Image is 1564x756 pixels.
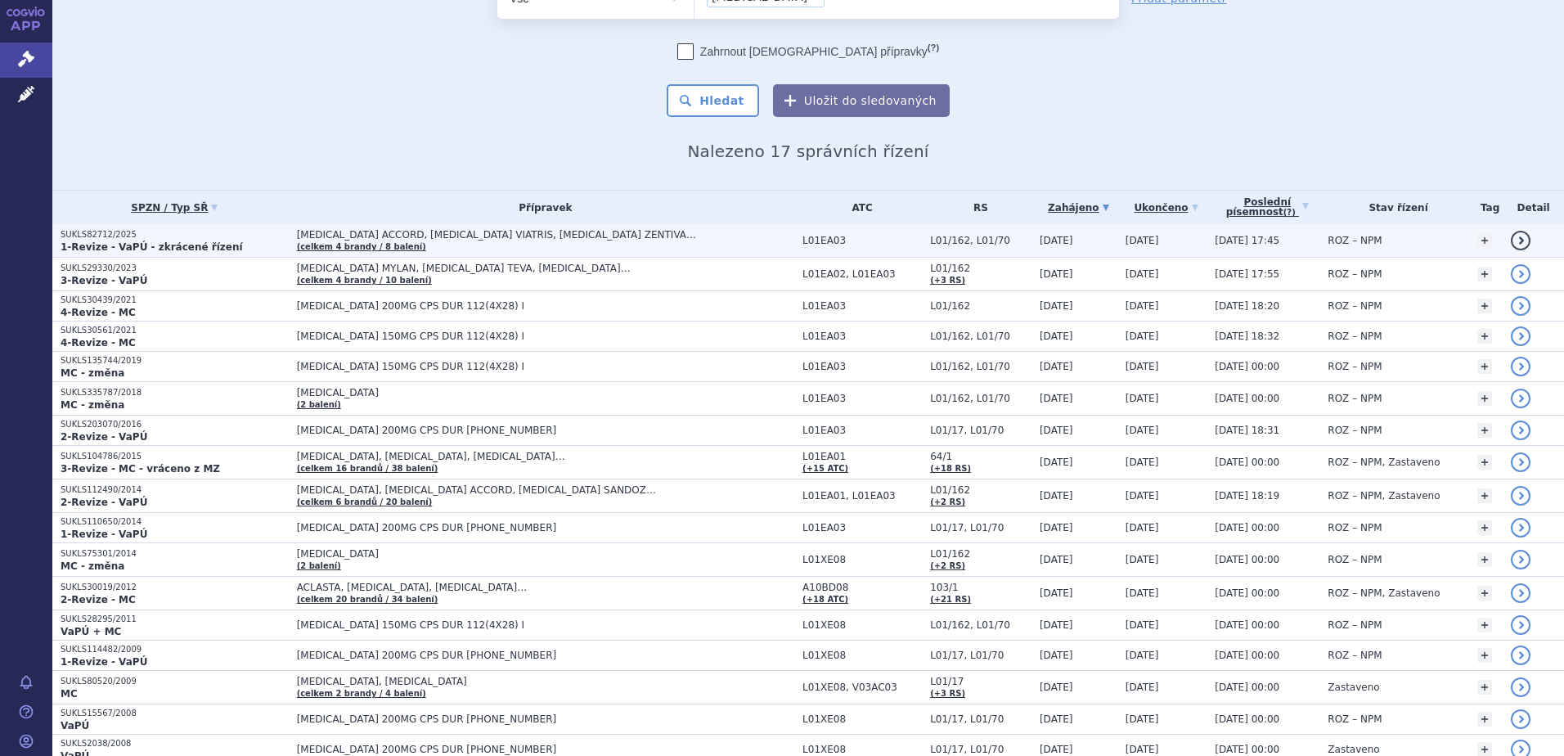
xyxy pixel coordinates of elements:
[1215,268,1279,280] span: [DATE] 17:55
[289,191,794,224] th: Přípravek
[61,548,289,560] p: SUKLS75301/2014
[1126,619,1159,631] span: [DATE]
[1215,587,1279,599] span: [DATE] 00:00
[1477,391,1492,406] a: +
[802,490,922,502] span: L01EA01, L01EA03
[61,497,147,508] strong: 2-Revize - VaPÚ
[930,497,965,506] a: (+2 RS)
[1215,650,1279,661] span: [DATE] 00:00
[930,595,971,604] a: (+21 RS)
[930,451,1031,462] span: 64/1
[61,708,289,719] p: SUKLS15567/2008
[1328,713,1382,725] span: ROZ – NPM
[61,614,289,625] p: SUKLS28295/2011
[297,361,706,372] span: [MEDICAL_DATA] 150MG CPS DUR 112(4X28) I
[1215,744,1279,755] span: [DATE] 00:00
[297,276,432,285] a: (celkem 4 brandy / 10 balení)
[1477,455,1492,470] a: +
[1511,646,1530,665] a: detail
[61,529,147,540] strong: 1-Revize - VaPÚ
[1511,357,1530,376] a: detail
[1040,713,1073,725] span: [DATE]
[802,464,848,473] a: (+15 ATC)
[61,307,136,318] strong: 4-Revize - MC
[61,560,124,572] strong: MC - změna
[922,191,1031,224] th: RS
[1477,680,1492,695] a: +
[1511,421,1530,440] a: detail
[1126,235,1159,246] span: [DATE]
[930,393,1031,404] span: L01/162, L01/70
[297,263,706,274] span: [MEDICAL_DATA] MYLAN, [MEDICAL_DATA] TEVA, [MEDICAL_DATA]…
[61,582,289,593] p: SUKLS30019/2012
[1477,488,1492,503] a: +
[802,361,922,372] span: L01EA03
[1328,331,1382,342] span: ROZ – NPM
[1126,196,1207,219] a: Ukončeno
[1283,208,1296,218] abbr: (?)
[1215,235,1279,246] span: [DATE] 17:45
[297,744,706,755] span: [MEDICAL_DATA] 200MG CPS DUR [PHONE_NUMBER]
[928,43,939,53] abbr: (?)
[930,300,1031,312] span: L01/162
[1477,423,1492,438] a: +
[930,619,1031,631] span: L01/162, L01/70
[1040,393,1073,404] span: [DATE]
[930,276,965,285] a: (+3 RS)
[1215,361,1279,372] span: [DATE] 00:00
[1215,619,1279,631] span: [DATE] 00:00
[802,682,922,693] span: L01XE08, V03AC03
[61,626,121,637] strong: VaPÚ + MC
[1040,300,1073,312] span: [DATE]
[61,419,289,430] p: SUKLS203070/2016
[1126,587,1159,599] span: [DATE]
[1477,329,1492,344] a: +
[802,451,922,462] span: L01EA01
[802,650,922,661] span: L01XE08
[297,548,706,560] span: [MEDICAL_DATA]
[297,229,706,241] span: [MEDICAL_DATA] ACCORD, [MEDICAL_DATA] VIATRIS, [MEDICAL_DATA] ZENTIVA…
[1126,393,1159,404] span: [DATE]
[297,676,706,687] span: [MEDICAL_DATA], [MEDICAL_DATA]
[297,242,426,251] a: (celkem 4 brandy / 8 balení)
[1215,191,1319,224] a: Poslednípísemnost(?)
[297,451,706,462] span: [MEDICAL_DATA], [MEDICAL_DATA], [MEDICAL_DATA]…
[1328,361,1382,372] span: ROZ – NPM
[802,522,922,533] span: L01EA03
[1511,452,1530,472] a: detail
[297,484,706,496] span: [MEDICAL_DATA], [MEDICAL_DATA] ACCORD, [MEDICAL_DATA] SANDOZ…
[930,484,1031,496] span: L01/162
[1477,552,1492,567] a: +
[930,744,1031,755] span: L01/17, L01/70
[1040,587,1073,599] span: [DATE]
[61,516,289,528] p: SUKLS110650/2014
[930,425,1031,436] span: L01/17, L01/70
[1040,425,1073,436] span: [DATE]
[1328,587,1440,599] span: ROZ – NPM, Zastaveno
[61,656,147,668] strong: 1-Revize - VaPÚ
[1328,457,1440,468] span: ROZ – NPM, Zastaveno
[1511,709,1530,729] a: detail
[802,235,922,246] span: L01EA03
[1477,520,1492,535] a: +
[297,522,706,533] span: [MEDICAL_DATA] 200MG CPS DUR [PHONE_NUMBER]
[1328,682,1379,693] span: Zastaveno
[1040,490,1073,502] span: [DATE]
[677,43,939,60] label: Zahrnout [DEMOGRAPHIC_DATA] přípravky
[1477,618,1492,632] a: +
[1126,457,1159,468] span: [DATE]
[297,300,706,312] span: [MEDICAL_DATA] 200MG CPS DUR 112(4X28) I
[61,399,124,411] strong: MC - změna
[61,688,78,700] strong: MC
[1328,425,1382,436] span: ROZ – NPM
[1328,490,1440,502] span: ROZ – NPM, Zastaveno
[61,275,147,286] strong: 3-Revize - VaPÚ
[1040,331,1073,342] span: [DATE]
[1126,650,1159,661] span: [DATE]
[61,241,243,253] strong: 1-Revize - VaPÚ - zkrácené řízení
[802,331,922,342] span: L01EA03
[61,325,289,336] p: SUKLS30561/2021
[1328,650,1382,661] span: ROZ – NPM
[802,595,848,604] a: (+18 ATC)
[1215,713,1279,725] span: [DATE] 00:00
